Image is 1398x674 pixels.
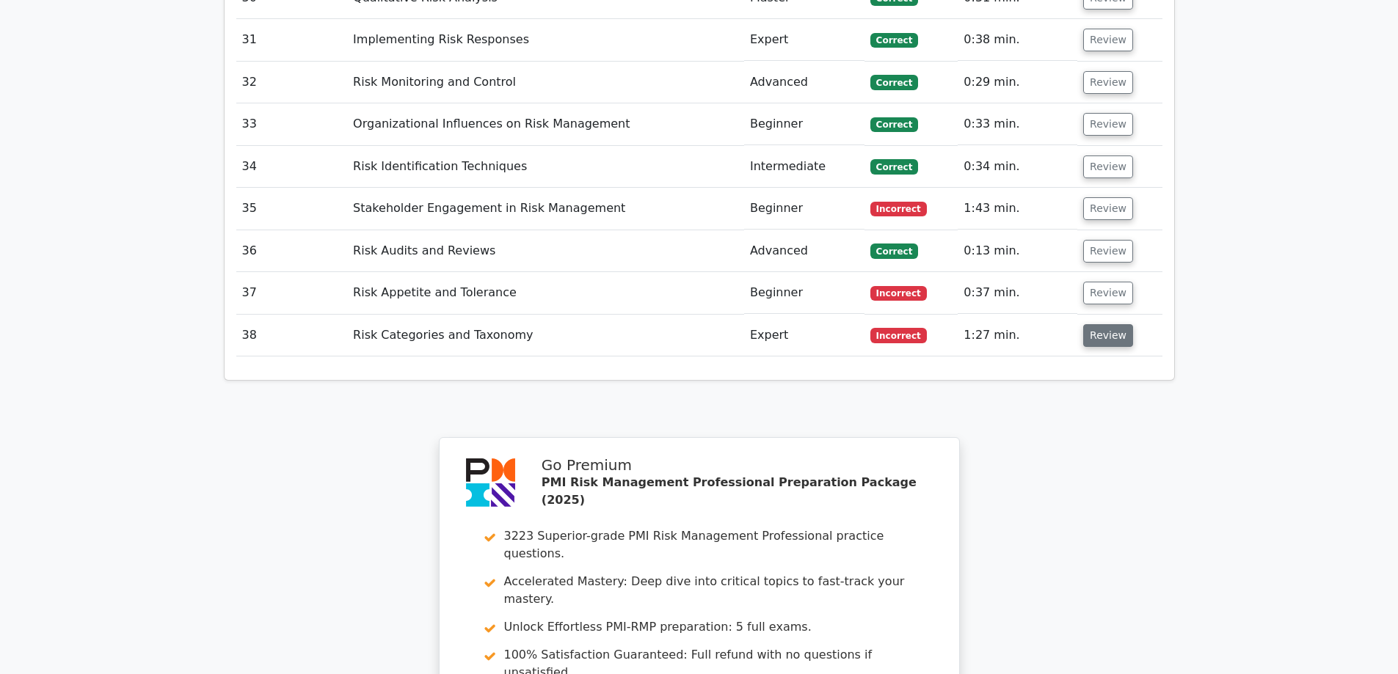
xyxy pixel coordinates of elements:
[347,62,744,103] td: Risk Monitoring and Control
[744,62,864,103] td: Advanced
[347,188,744,230] td: Stakeholder Engagement in Risk Management
[1083,282,1133,304] button: Review
[870,159,918,174] span: Correct
[958,272,1077,314] td: 0:37 min.
[347,230,744,272] td: Risk Audits and Reviews
[870,75,918,89] span: Correct
[958,315,1077,356] td: 1:27 min.
[744,188,864,230] td: Beginner
[236,62,348,103] td: 32
[870,243,918,258] span: Correct
[347,315,744,356] td: Risk Categories and Taxonomy
[870,202,927,216] span: Incorrect
[1083,240,1133,263] button: Review
[958,19,1077,61] td: 0:38 min.
[1083,324,1133,347] button: Review
[744,103,864,145] td: Beginner
[236,315,348,356] td: 38
[347,146,744,188] td: Risk Identification Techniques
[1083,71,1133,94] button: Review
[236,19,348,61] td: 31
[870,328,927,343] span: Incorrect
[870,286,927,301] span: Incorrect
[1083,155,1133,178] button: Review
[870,117,918,132] span: Correct
[347,19,744,61] td: Implementing Risk Responses
[744,19,864,61] td: Expert
[236,230,348,272] td: 36
[236,146,348,188] td: 34
[236,272,348,314] td: 37
[958,188,1077,230] td: 1:43 min.
[958,146,1077,188] td: 0:34 min.
[347,272,744,314] td: Risk Appetite and Tolerance
[236,103,348,145] td: 33
[958,230,1077,272] td: 0:13 min.
[958,62,1077,103] td: 0:29 min.
[870,33,918,48] span: Correct
[744,230,864,272] td: Advanced
[1083,29,1133,51] button: Review
[744,272,864,314] td: Beginner
[958,103,1077,145] td: 0:33 min.
[347,103,744,145] td: Organizational Influences on Risk Management
[1083,197,1133,220] button: Review
[236,188,348,230] td: 35
[1083,113,1133,136] button: Review
[744,315,864,356] td: Expert
[744,146,864,188] td: Intermediate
